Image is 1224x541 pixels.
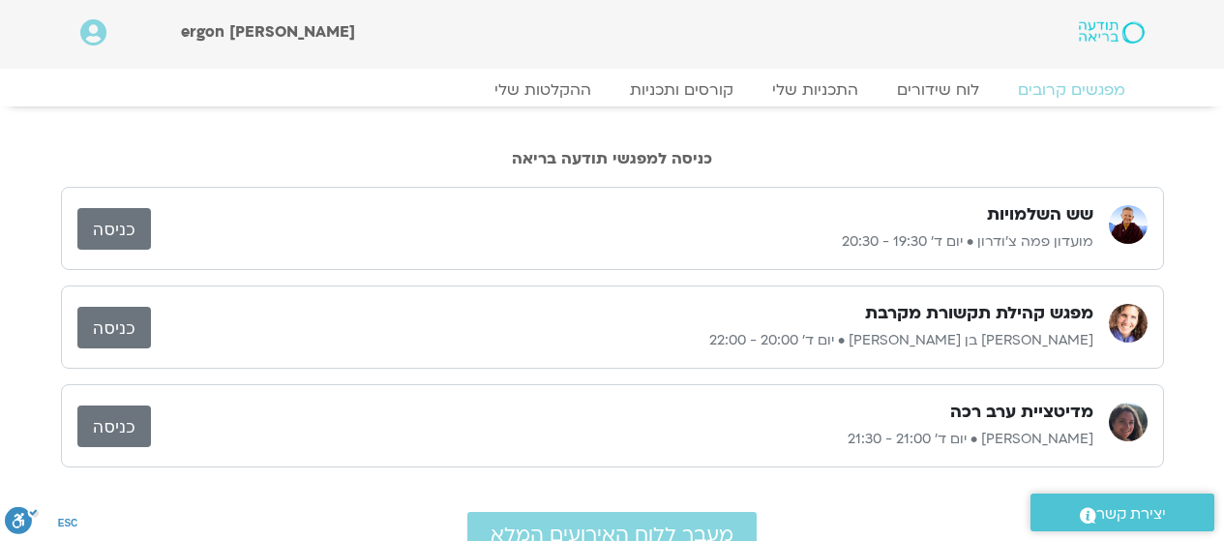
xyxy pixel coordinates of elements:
[151,329,1093,352] p: [PERSON_NAME] בן [PERSON_NAME] • יום ד׳ 20:00 - 22:00
[77,406,151,447] a: כניסה
[999,80,1145,100] a: מפגשים קרובים
[475,80,611,100] a: ההקלטות שלי
[1030,494,1214,531] a: יצירת קשר
[865,302,1093,325] h3: מפגש קהילת תקשורת מקרבת
[61,150,1164,167] h2: כניסה למפגשי תודעה בריאה
[1109,403,1148,441] img: קרן גל
[77,307,151,348] a: כניסה
[753,80,878,100] a: התכניות שלי
[1109,205,1148,244] img: מועדון פמה צ'ודרון
[878,80,999,100] a: לוח שידורים
[611,80,753,100] a: קורסים ותכניות
[77,208,151,250] a: כניסה
[1096,501,1166,527] span: יצירת קשר
[987,203,1093,226] h3: שש השלמויות
[151,428,1093,451] p: [PERSON_NAME] • יום ד׳ 21:00 - 21:30
[1109,304,1148,343] img: שאנייה כהן בן חיים
[151,230,1093,254] p: מועדון פמה צ'ודרון • יום ד׳ 19:30 - 20:30
[950,401,1093,424] h3: מדיטציית ערב רכה
[80,80,1145,100] nav: Menu
[181,21,355,43] span: [PERSON_NAME] ergon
